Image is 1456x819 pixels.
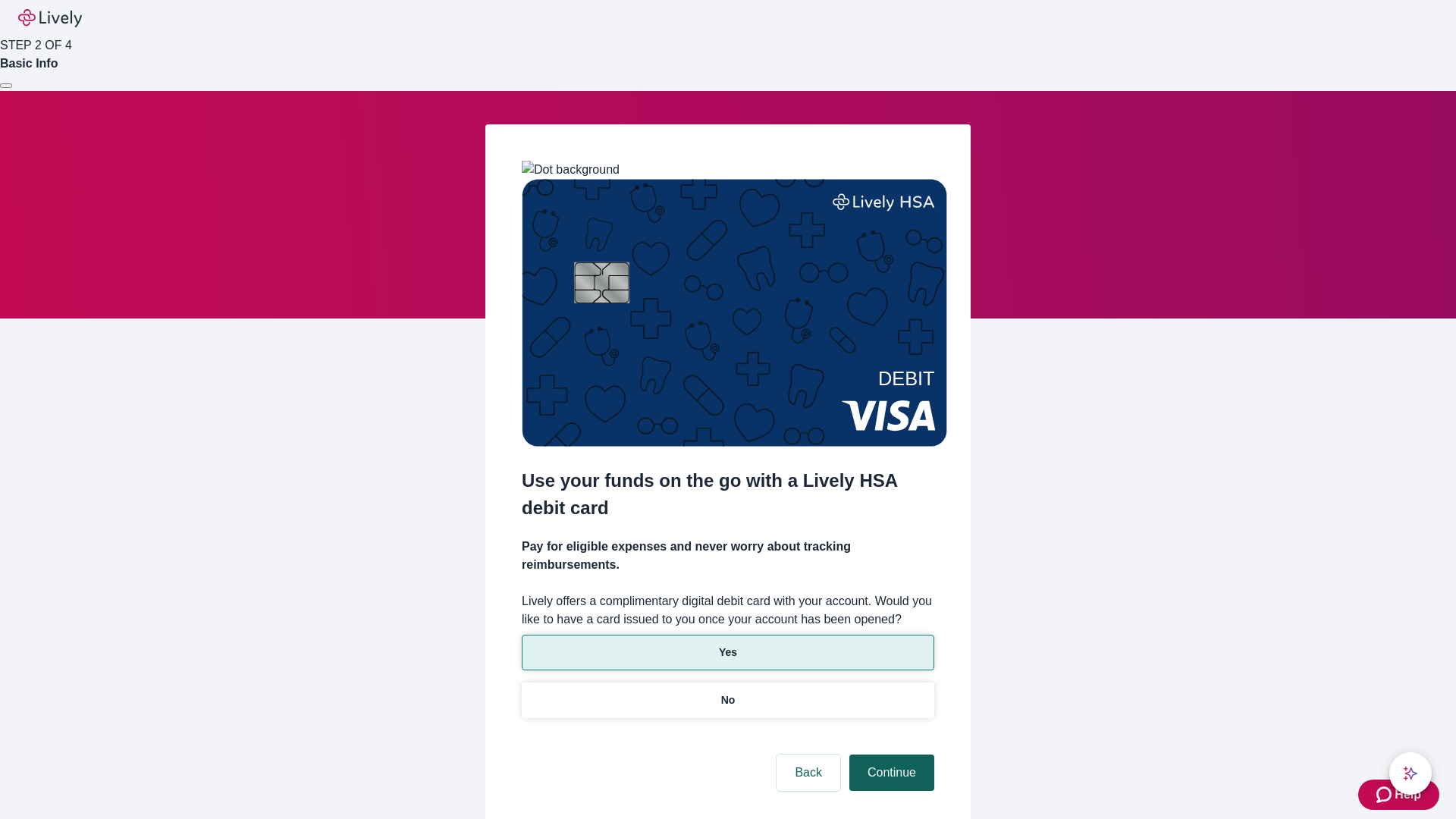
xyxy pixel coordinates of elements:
p: Yes [719,645,737,661]
p: No [721,692,736,708]
h4: Pay for eligible expenses and never worry about tracking reimbursements. [522,538,934,574]
button: Continue [849,755,934,791]
img: Dot background [522,161,620,179]
img: Lively [18,9,82,27]
button: No [522,682,934,718]
span: Help [1395,786,1421,804]
img: Debit card [522,179,947,447]
button: Zendesk support iconHelp [1358,780,1439,810]
svg: Zendesk support icon [1376,786,1395,804]
button: Yes [522,635,934,670]
h2: Use your funds on the go with a Lively HSA debit card [522,467,934,522]
button: Back [777,755,840,791]
label: Lively offers a complimentary digital debit card with your account. Would you like to have a card... [522,592,934,629]
button: chat [1389,752,1432,795]
svg: Lively AI Assistant [1403,766,1418,781]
